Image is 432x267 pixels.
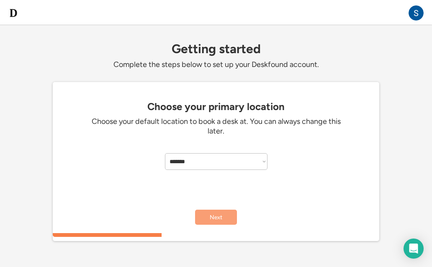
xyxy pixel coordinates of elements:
div: 33.3333333333333% [54,233,381,237]
div: Getting started [53,42,379,56]
div: Complete the steps below to set up your Deskfound account. [53,60,379,69]
div: Open Intercom Messenger [404,239,424,259]
img: ACg8ocIMjTFPnvOm_foxgPVthyc2ICZDfs72jKgEneP7-9W_ibFtuw=s96-c [409,5,424,21]
img: d-whitebg.png [8,8,18,18]
div: Choose your primary location [57,101,375,113]
div: Choose your default location to book a desk at. You can always change this later. [90,117,342,136]
button: Next [195,210,237,225]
